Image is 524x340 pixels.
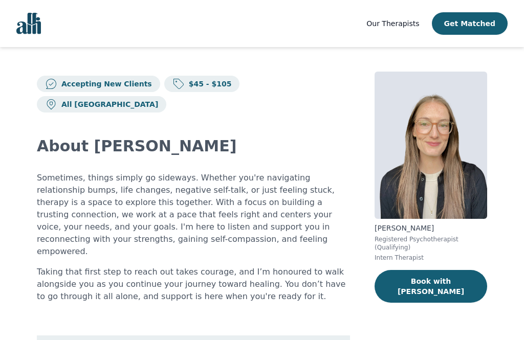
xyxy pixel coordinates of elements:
h2: About [PERSON_NAME] [37,137,350,155]
p: Sometimes, things simply go sideways. Whether you're navigating relationship bumps, life changes,... [37,172,350,258]
p: Accepting New Clients [57,79,152,89]
p: $45 - $105 [185,79,232,89]
p: Taking that first step to reach out takes courage, and I’m honoured to walk alongside you as you ... [37,266,350,303]
a: Our Therapists [366,17,419,30]
img: alli logo [16,13,41,34]
p: [PERSON_NAME] [375,223,487,233]
img: Holly_Gunn [375,72,487,219]
p: All [GEOGRAPHIC_DATA] [57,99,158,109]
button: Book with [PERSON_NAME] [375,270,487,303]
button: Get Matched [432,12,508,35]
p: Intern Therapist [375,254,487,262]
p: Registered Psychotherapist (Qualifying) [375,235,487,252]
span: Our Therapists [366,19,419,28]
